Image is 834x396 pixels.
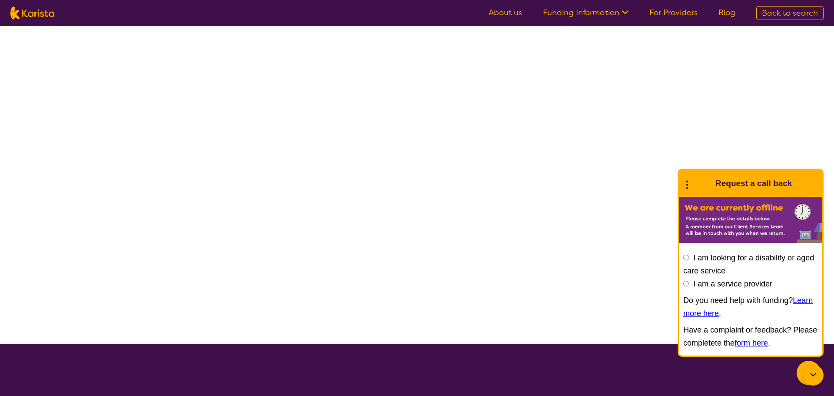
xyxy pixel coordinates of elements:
a: form here [735,339,768,347]
p: Do you need help with funding? . [683,294,818,320]
span: Back to search [762,8,818,18]
a: Back to search [756,6,824,20]
h1: Request a call back [715,177,792,190]
a: Funding Information [543,7,629,18]
button: Channel Menu [797,361,821,385]
p: Have a complaint or feedback? Please completete the . [683,323,818,349]
img: Karista [693,175,710,192]
a: About us [489,7,522,18]
label: I am looking for a disability or aged care service [683,253,814,275]
img: Karista logo [10,7,54,20]
a: Blog [718,7,735,18]
a: For Providers [649,7,698,18]
label: I am a service provider [693,280,772,288]
img: Karista offline chat form to request call back [679,197,822,243]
